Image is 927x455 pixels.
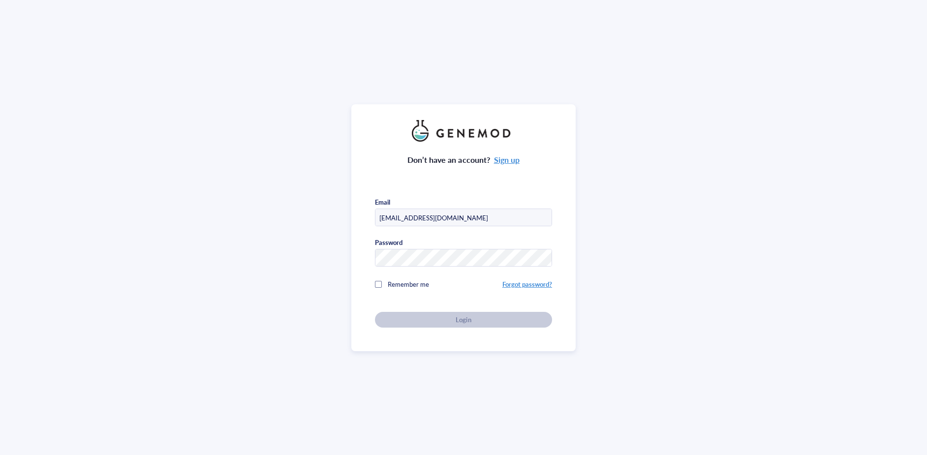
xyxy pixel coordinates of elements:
[502,279,552,289] a: Forgot password?
[494,154,520,165] a: Sign up
[375,238,402,247] div: Password
[412,120,515,142] img: genemod_logo_light-BcqUzbGq.png
[375,198,390,207] div: Email
[407,153,520,166] div: Don’t have an account?
[388,279,429,289] span: Remember me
